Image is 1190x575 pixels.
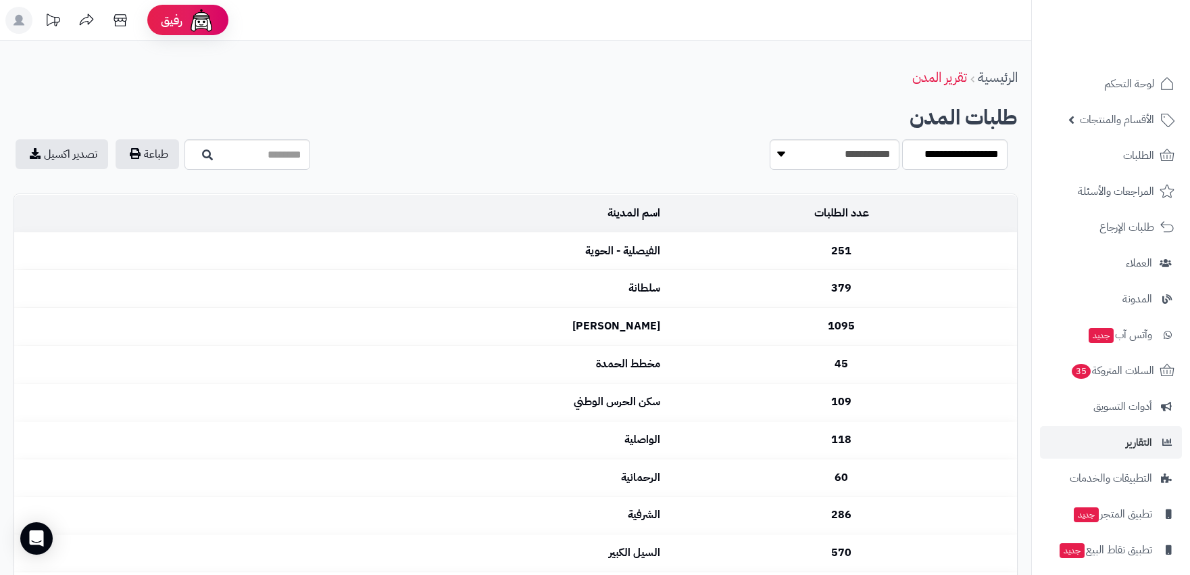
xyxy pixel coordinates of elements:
td: عدد الطلبات [666,195,1017,232]
a: السلات المتروكة35 [1040,354,1182,387]
span: المراجعات والأسئلة [1078,182,1154,201]
b: 118 [831,432,851,448]
b: 379 [831,280,851,296]
a: تقرير المدن [912,67,967,87]
b: الفيصلية - الحوية [585,243,660,259]
span: جديد [1074,507,1099,522]
a: وآتس آبجديد [1040,319,1182,351]
b: 286 [831,507,851,523]
span: وآتس آب [1087,325,1152,344]
b: مخطط الحمدة [596,356,660,372]
a: التقارير [1040,426,1182,459]
span: السلات المتروكة [1070,361,1154,380]
b: السيل الكبير [609,545,660,561]
span: طلبات الإرجاع [1099,218,1154,237]
b: [PERSON_NAME] [572,318,660,334]
a: الرئيسية [978,67,1018,87]
span: جديد [1060,543,1085,558]
a: أدوات التسويق [1040,390,1182,423]
b: 251 [831,243,851,259]
span: تطبيق نقاط البيع [1058,540,1152,559]
a: العملاء [1040,247,1182,279]
b: الرحمانية [621,469,660,486]
img: logo-2.png [1098,10,1177,39]
b: 45 [835,356,848,372]
a: تحديثات المنصة [36,7,70,37]
b: 1095 [828,318,855,334]
b: الواصلية [624,432,660,448]
span: لوحة التحكم [1104,74,1154,93]
b: الشرفية [628,507,660,523]
a: المراجعات والأسئلة [1040,175,1182,208]
span: العملاء [1126,254,1152,273]
span: تطبيق المتجر [1072,505,1152,524]
a: المدونة [1040,283,1182,315]
b: سكن الحرس الوطني [574,394,660,410]
a: التطبيقات والخدمات [1040,462,1182,495]
span: المدونة [1122,290,1152,308]
a: لوحة التحكم [1040,68,1182,100]
b: 109 [831,394,851,410]
span: التقارير [1126,433,1152,452]
a: تطبيق المتجرجديد [1040,498,1182,530]
b: سلطانة [628,280,660,296]
span: أدوات التسويق [1093,397,1152,416]
span: التطبيقات والخدمات [1070,469,1152,488]
a: تصدير اكسيل [16,139,108,169]
span: رفيق [161,12,182,28]
span: جديد [1089,328,1114,343]
button: طباعة [116,139,179,169]
img: ai-face.png [188,7,215,34]
a: الطلبات [1040,139,1182,172]
b: طلبات المدن [910,101,1018,133]
td: اسم المدينة [14,195,666,232]
b: 570 [831,545,851,561]
div: Open Intercom Messenger [20,522,53,555]
span: الأقسام والمنتجات [1080,110,1154,129]
b: 60 [835,469,848,486]
span: الطلبات [1123,146,1154,165]
a: تطبيق نقاط البيعجديد [1040,534,1182,566]
a: طلبات الإرجاع [1040,211,1182,244]
span: 35 [1072,364,1091,379]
